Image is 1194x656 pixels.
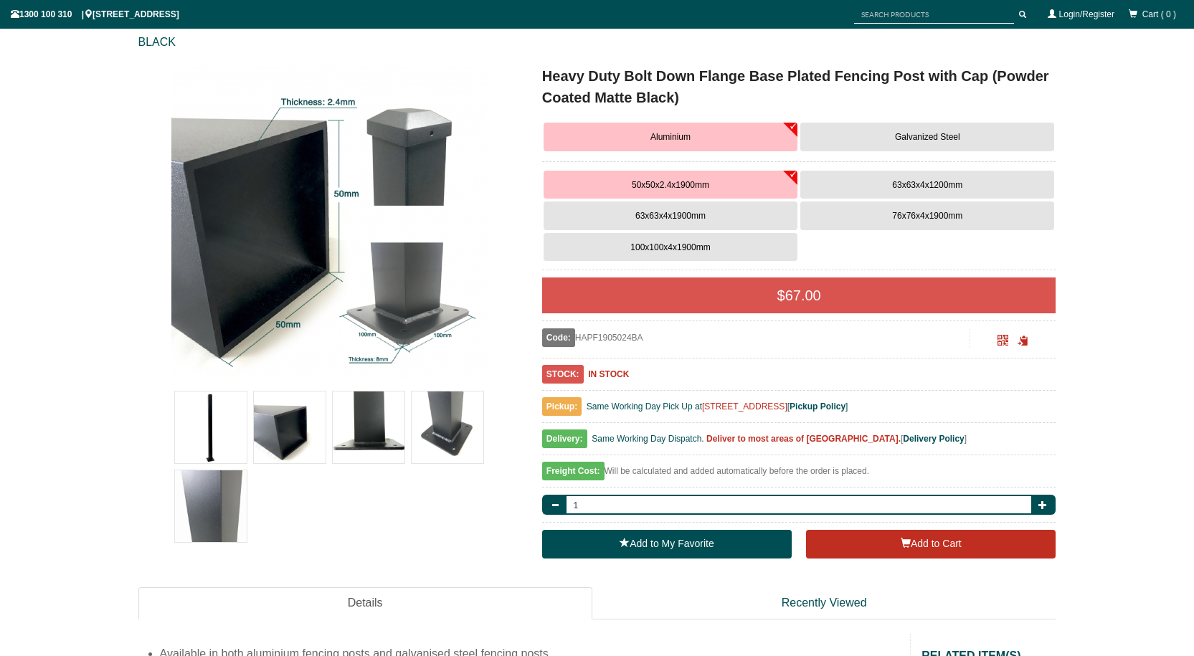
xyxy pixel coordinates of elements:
[800,123,1054,151] button: Galvanized Steel
[892,211,962,221] span: 76x76x4x1900mm
[412,391,483,463] img: Heavy Duty Bolt Down Flange Base Plated Fencing Post with Cap (Powder Coated Matte Black)
[702,401,787,412] a: [STREET_ADDRESS]
[1059,9,1114,19] a: Login/Register
[1142,9,1176,19] span: Cart ( 0 )
[903,434,964,444] a: Delivery Policy
[785,287,821,303] span: 67.00
[544,171,797,199] button: 50x50x2.4x1900mm
[588,369,629,379] b: IN STOCK
[544,201,797,230] button: 63x63x4x1900mm
[800,201,1054,230] button: 76x76x4x1900mm
[632,180,709,190] span: 50x50x2.4x1900mm
[854,6,1014,24] input: SEARCH PRODUCTS
[138,587,592,619] a: Details
[895,132,960,142] span: Galvanized Steel
[706,434,901,444] b: Deliver to most areas of [GEOGRAPHIC_DATA].
[544,123,797,151] button: Aluminium
[587,401,848,412] span: Same Working Day Pick Up at [ ]
[542,365,584,384] span: STOCK:
[790,401,845,412] a: Pickup Policy
[544,233,797,262] button: 100x100x4x1900mm
[542,328,575,347] span: Code:
[254,391,326,463] img: Heavy Duty Bolt Down Flange Base Plated Fencing Post with Cap (Powder Coated Matte Black)
[542,462,605,480] span: Freight Cost:
[175,391,247,463] img: Heavy Duty Bolt Down Flange Base Plated Fencing Post with Cap (Powder Coated Matte Black)
[542,429,587,448] span: Delivery:
[592,587,1056,619] a: Recently Viewed
[635,211,706,221] span: 63x63x4x1900mm
[542,277,1056,313] div: $
[140,65,519,381] a: Heavy Duty Bolt Down Flange Base Plated Fencing Post with Cap (Powder Coated Matte Black) - Alumi...
[630,242,710,252] span: 100x100x4x1900mm
[138,2,1056,65] div: > > >
[175,470,247,542] img: Heavy Duty Bolt Down Flange Base Plated Fencing Post with Cap (Powder Coated Matte Black)
[542,530,792,558] a: Add to My Favorite
[333,391,404,463] img: Heavy Duty Bolt Down Flange Base Plated Fencing Post with Cap (Powder Coated Matte Black)
[11,9,179,19] span: 1300 100 310 | [STREET_ADDRESS]
[542,430,1056,455] div: [ ]
[650,132,691,142] span: Aluminium
[892,180,962,190] span: 63x63x4x1200mm
[542,462,1056,488] div: Will be calculated and added automatically before the order is placed.
[806,530,1056,558] button: Add to Cart
[542,397,582,416] span: Pickup:
[542,328,970,347] div: HAPF1905024BA
[542,65,1056,108] h1: Heavy Duty Bolt Down Flange Base Plated Fencing Post with Cap (Powder Coated Matte Black)
[171,65,487,381] img: Heavy Duty Bolt Down Flange Base Plated Fencing Post with Cap (Powder Coated Matte Black) - Alumi...
[907,272,1194,606] iframe: LiveChat chat widget
[800,171,1054,199] button: 63x63x4x1200mm
[592,434,704,444] span: Same Working Day Dispatch.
